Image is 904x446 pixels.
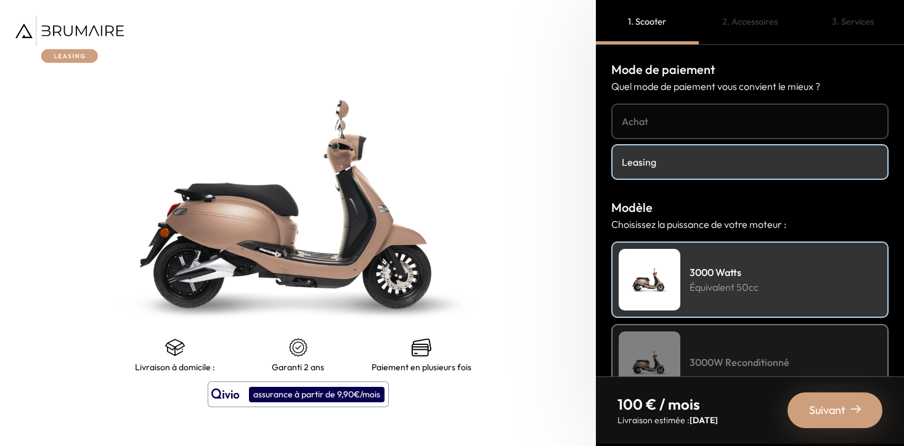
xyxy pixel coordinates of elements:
h4: Achat [622,114,878,129]
img: Scooter Leasing [619,249,680,310]
a: Achat [611,103,889,139]
p: Paiement en plusieurs fois [372,362,471,372]
img: credit-cards.png [412,338,431,357]
p: Choisissez la puissance de votre moteur : [611,217,889,232]
img: Scooter Leasing [619,331,680,393]
p: Garanti 2 ans [272,362,324,372]
h3: Modèle [611,198,889,217]
img: Brumaire Leasing [15,15,124,63]
p: 100 € / mois [617,394,718,414]
span: Suivant [809,402,845,419]
p: Livraison estimée : [617,414,718,426]
img: shipping.png [165,338,185,357]
div: assurance à partir de 9,90€/mois [249,387,385,402]
img: logo qivio [211,387,240,402]
p: Quel mode de paiement vous convient le mieux ? [611,79,889,94]
p: Livraison à domicile : [135,362,215,372]
h4: 3000W Reconditionné [690,355,789,370]
span: [DATE] [690,415,718,426]
img: right-arrow-2.png [851,404,861,414]
button: assurance à partir de 9,90€/mois [208,381,389,407]
p: Équivalent 50cc [690,280,759,294]
h3: Mode de paiement [611,60,889,79]
h4: 3000 Watts [690,265,759,280]
img: certificat-de-garantie.png [288,338,308,357]
h4: Leasing [622,155,878,169]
